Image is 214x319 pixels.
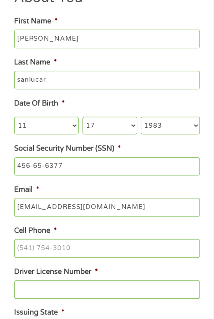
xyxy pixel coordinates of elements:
label: Date Of Birth [14,99,64,108]
label: Issuing State [14,308,64,317]
label: Last Name [14,58,56,67]
label: Cell Phone [14,226,56,235]
input: 078-05-1120 [14,157,199,176]
label: Social Security Number (SSN) [14,144,120,153]
input: john@gmail.com [14,198,199,216]
label: Driver License Number [14,267,98,277]
label: First Name [14,17,57,26]
input: (541) 754-3010 [14,239,199,258]
input: Smith [14,71,199,89]
label: Email [14,185,39,194]
input: John [14,30,199,48]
